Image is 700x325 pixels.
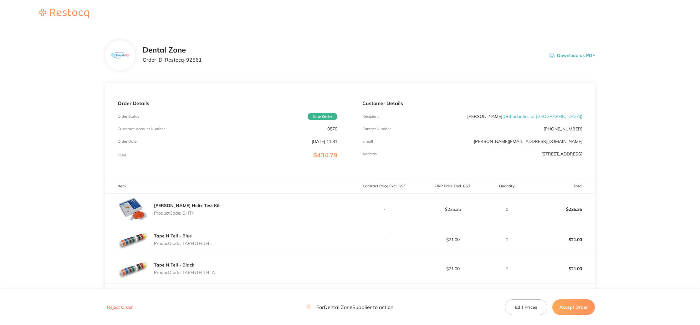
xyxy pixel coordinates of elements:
p: - [350,237,418,242]
p: Product Code: BHTK [154,211,220,216]
button: Reject Order [105,304,135,310]
span: $434.79 [313,151,337,159]
p: $21.00 [527,261,595,276]
img: czZtMjV0dg [118,284,149,312]
h2: Dental Zone [143,46,202,54]
a: [PERSON_NAME] Helix Test Kit [154,203,220,208]
p: 0870 [327,126,337,131]
p: Order Date [118,139,137,144]
p: Customer Details [362,100,582,106]
p: Address [362,152,377,156]
span: New Order [308,113,337,120]
p: $21.00 [527,232,595,247]
p: Product Code: TAPENTELLBL [154,241,212,246]
img: a2liazRzbw [110,45,130,66]
p: Emaill [362,139,373,144]
p: - [350,207,418,212]
img: Restocq logo [33,9,95,18]
th: Quantity [487,179,526,194]
button: Accept Order [552,299,595,315]
p: Order Status [118,114,139,119]
img: bndwdGJxNA [118,254,149,283]
img: NWZiYjZ2eg [118,194,149,225]
p: [DATE] 11:31 [312,139,337,144]
p: 1 [488,207,526,212]
a: Tape N Tell - Blue [154,233,192,239]
a: [PERSON_NAME][EMAIL_ADDRESS][DOMAIN_NAME] [474,139,582,144]
button: Download as PDF [549,46,595,65]
p: 1 [488,266,526,271]
p: $226.36 [527,202,595,217]
p: Recipient [362,114,379,119]
button: Edit Prices [505,299,547,315]
th: Item [105,179,350,194]
th: RRP Price Excl. GST [419,179,487,194]
p: $21.00 [419,237,487,242]
a: Tape N Tell - Black [154,262,194,268]
p: [PERSON_NAME] [467,114,582,119]
p: Customer Account Number [118,127,165,131]
img: dTc5d3J0eg [118,225,149,254]
p: Order ID: Restocq- 92561 [143,57,202,63]
p: 1 [488,237,526,242]
p: - [350,266,418,271]
p: [PHONE_NUMBER] [544,126,582,131]
p: Total [118,153,126,157]
th: Contract Price Excl. GST [350,179,418,194]
p: Contact Number [362,127,391,131]
p: [STREET_ADDRESS] [541,151,582,156]
p: Product Code: TAPENTELLBLA [154,270,215,275]
th: Total [526,179,595,194]
p: $21.00 [419,266,487,271]
p: $226.36 [419,207,487,212]
p: For Dental Zone Supplier to action [306,304,393,310]
span: ( Orthodontics at [GEOGRAPHIC_DATA] ) [502,114,582,119]
p: Order Details [118,100,338,106]
a: Restocq logo [33,9,95,19]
